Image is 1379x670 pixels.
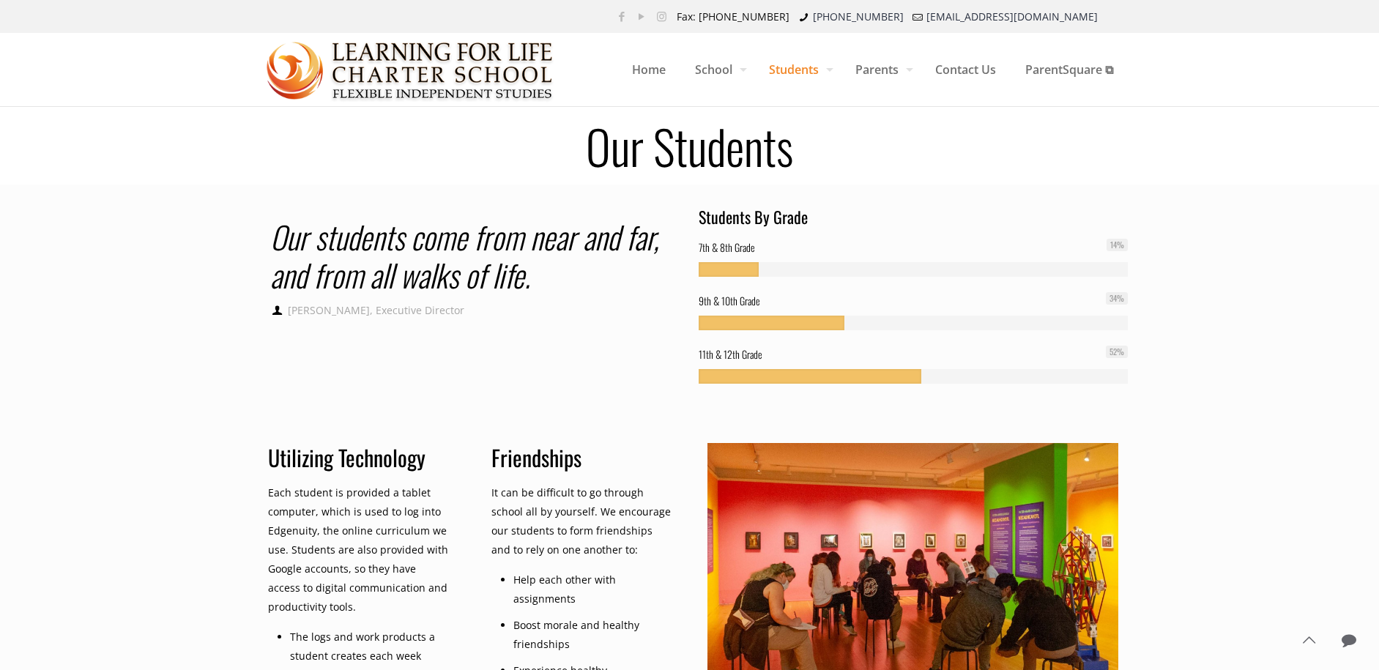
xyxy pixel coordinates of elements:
a: School [680,33,754,106]
a: Back to top icon [1293,625,1324,655]
i: mail [911,10,926,23]
a: [PHONE_NUMBER] [813,10,904,23]
h4: Students By Grade [699,206,1128,227]
h6: 11th & 12th Grade [699,345,1128,364]
p: It can be difficult to go through school all by yourself. We encourage our students to form frien... [491,483,672,559]
li: Boost morale and healthy friendships [513,616,672,654]
p: Each student is provided a tablet computer, which is used to log into Edgenuity, the online curri... [268,483,449,617]
h6: 7th & 8th Grade [699,238,1128,257]
a: YouTube icon [634,9,650,23]
span: 52 [1106,346,1128,358]
a: Students [754,33,841,106]
img: Our Students [267,34,554,107]
i: author [270,303,285,317]
a: Friendships [491,441,581,474]
span: Parents [841,48,921,92]
a: Learning for Life Charter School [267,33,554,106]
a: [EMAIL_ADDRESS][DOMAIN_NAME] [926,10,1098,23]
span: School [680,48,754,92]
span: Contact Us [921,48,1011,92]
h2: Our students come from near and far, and from all walks of life. [270,217,681,294]
a: Facebook icon [614,9,630,23]
em: % [1117,239,1124,250]
em: % [1117,292,1124,304]
a: Parents [841,33,921,106]
a: Contact Us [921,33,1011,106]
a: Home [617,33,680,106]
a: Instagram icon [654,9,669,23]
h1: Our Students [243,122,1137,169]
em: % [1117,346,1124,357]
a: Utilizing Technology [268,441,425,474]
h6: 9th & 10th Grade [699,291,1128,310]
span: ParentSquare ⧉ [1011,48,1128,92]
span: 14 [1107,239,1128,251]
span: 34 [1106,292,1128,305]
span: Home [617,48,680,92]
li: Help each other with assignments [513,570,672,608]
i: phone [797,10,811,23]
span: [PERSON_NAME], Executive Director [288,303,464,317]
a: ParentSquare ⧉ [1011,33,1128,106]
span: Students [754,48,841,92]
